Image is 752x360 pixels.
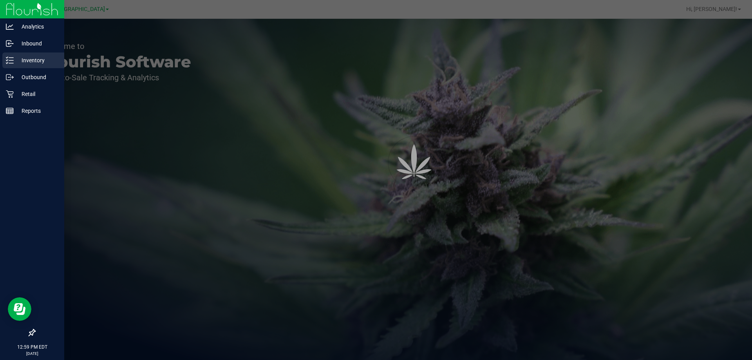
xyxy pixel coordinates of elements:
[4,351,61,356] p: [DATE]
[6,40,14,47] inline-svg: Inbound
[14,72,61,82] p: Outbound
[14,106,61,116] p: Reports
[8,297,31,321] iframe: Resource center
[14,39,61,48] p: Inbound
[4,344,61,351] p: 12:59 PM EDT
[6,23,14,31] inline-svg: Analytics
[6,73,14,81] inline-svg: Outbound
[14,56,61,65] p: Inventory
[14,89,61,99] p: Retail
[14,22,61,31] p: Analytics
[6,107,14,115] inline-svg: Reports
[6,56,14,64] inline-svg: Inventory
[6,90,14,98] inline-svg: Retail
